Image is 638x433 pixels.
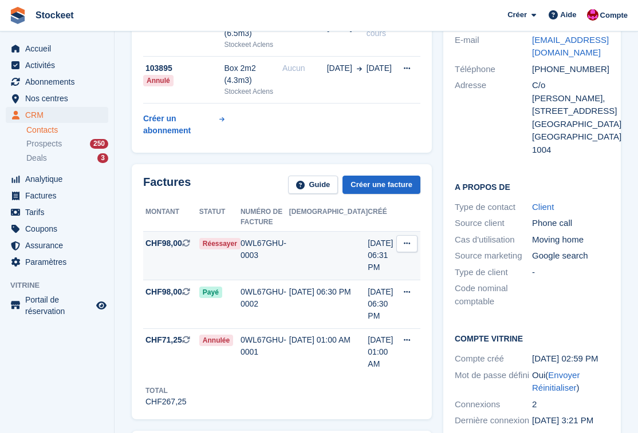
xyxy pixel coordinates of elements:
div: Mot de passe défini [455,369,532,395]
img: Valentin BURDET [587,9,598,21]
div: 3 [97,153,108,163]
div: Adresse [455,79,532,156]
a: Deals 3 [26,152,108,164]
a: Créer une facture [342,176,420,194]
span: Analytique [25,171,94,187]
div: 0WL67GHU-0003 [241,237,289,261]
a: Client [532,202,554,212]
th: Montant [143,203,199,232]
div: Téléphone [455,63,532,76]
div: [DATE] 06:30 PM [289,286,368,298]
div: Stockeet Aclens [225,39,282,50]
a: Boutique d'aperçu [94,299,108,312]
span: Créer [507,9,527,21]
span: Factures [25,188,94,204]
a: menu [6,188,108,204]
div: Google search [532,249,609,263]
div: Compte créé [455,352,532,366]
img: stora-icon-8386f47178a22dfd0bd8f6a31ec36ba5ce8667c1dd55bd0f319d3a0aa187defe.svg [9,7,26,24]
div: Aucun [282,62,327,74]
th: Numéro de facture [241,203,289,232]
span: CRM [25,107,94,123]
div: [DATE] 01:00 AM [368,334,396,370]
a: menu [6,41,108,57]
div: Code nominal comptable [455,282,532,308]
a: menu [6,171,108,187]
span: [DATE] [367,62,392,74]
span: Abonnements [25,74,94,90]
a: menu [6,74,108,90]
a: menu [6,294,108,317]
div: Type de contact [455,201,532,214]
span: CHF98,00 [145,286,182,298]
a: Guide [288,176,338,194]
span: Prospects [26,138,62,149]
th: Créé [368,203,396,232]
div: CHF267,25 [145,396,187,408]
a: Stockeet [31,6,78,25]
div: Type de client [455,266,532,279]
div: 2 [532,398,609,411]
div: [DATE] 01:00 AM [289,334,368,346]
div: Moving home [532,233,609,247]
span: Portail de réservation [25,294,94,317]
div: [DATE] 06:31 PM [368,237,396,273]
span: Activités [25,57,94,73]
h2: Compte vitrine [455,332,609,344]
div: Total [145,386,187,396]
div: Source marketing [455,249,532,263]
span: Compte [600,10,628,21]
div: [GEOGRAPHIC_DATA] [532,118,609,131]
a: menu [6,237,108,253]
div: 250 [90,139,108,149]
span: Tarifs [25,204,94,220]
a: Envoyer Réinitialiser [532,370,580,393]
span: Payé [199,287,222,298]
div: E-mail [455,34,532,59]
span: ( ) [532,370,580,393]
span: Accueil [25,41,94,57]
a: menu [6,107,108,123]
h2: A propos de [455,181,609,192]
div: Dernière connexion [455,414,532,427]
span: Vitrine [10,280,114,291]
div: [DATE] 06:30 PM [368,286,396,322]
span: Annulée [199,335,233,346]
div: Oui [532,369,609,395]
div: - [532,266,609,279]
span: CHF98,00 [145,237,182,249]
a: Prospects 250 [26,138,108,150]
div: Source client [455,217,532,230]
span: Réessayer [199,238,241,249]
a: menu [6,254,108,270]
div: Box 2m2 (4.3m3) [225,62,282,86]
div: Annulé [143,75,174,86]
div: Cas d'utilisation [455,233,532,247]
div: Stockeet Aclens [225,86,282,97]
span: Nos centres [25,90,94,106]
div: 103895 [143,62,225,74]
h2: Factures [143,176,191,194]
a: menu [6,57,108,73]
span: Paramètres [25,254,94,270]
div: 0WL67GHU-0002 [241,286,289,310]
a: [EMAIL_ADDRESS][DOMAIN_NAME] [532,35,609,58]
div: 1004 [532,144,609,157]
a: menu [6,204,108,220]
div: [DATE] 02:59 PM [532,352,609,366]
div: [GEOGRAPHIC_DATA] [532,130,609,144]
a: Créer un abonnement [143,108,225,141]
span: Deals [26,153,47,164]
th: [DEMOGRAPHIC_DATA] [289,203,368,232]
div: [PHONE_NUMBER] [532,63,609,76]
span: [DATE] [327,62,352,74]
a: Contacts [26,125,108,136]
div: 0WL67GHU-0001 [241,334,289,358]
th: Statut [199,203,241,232]
a: menu [6,90,108,106]
time: 2025-08-27 13:21:39 UTC [532,415,593,425]
div: C/o [PERSON_NAME], [STREET_ADDRESS] [532,79,609,118]
div: Connexions [455,398,532,411]
span: CHF71,25 [145,334,182,346]
div: Phone call [532,217,609,230]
